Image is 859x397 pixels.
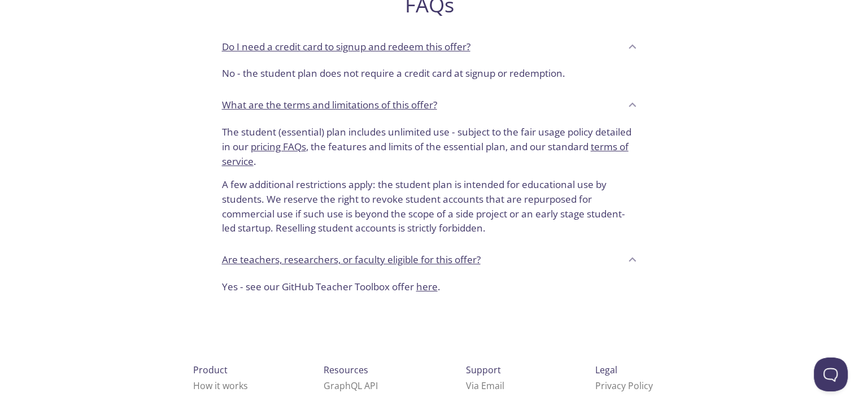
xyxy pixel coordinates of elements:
[213,120,647,245] div: What are the terms and limitations of this offer?
[213,90,647,120] div: What are the terms and limitations of this offer?
[251,140,306,153] a: pricing FAQs
[595,379,653,392] a: Privacy Policy
[213,245,647,275] div: Are teachers, researchers, or faculty eligible for this offer?
[324,364,368,376] span: Resources
[222,252,481,267] p: Are teachers, researchers, or faculty eligible for this offer?
[222,98,437,112] p: What are the terms and limitations of this offer?
[213,62,647,90] div: Do I need a credit card to signup and redeem this offer?
[213,275,647,303] div: Are teachers, researchers, or faculty eligible for this offer?
[222,40,470,54] p: Do I need a credit card to signup and redeem this offer?
[193,379,248,392] a: How it works
[222,140,629,168] a: terms of service
[814,357,848,391] iframe: Help Scout Beacon - Open
[222,280,638,294] p: Yes - see our GitHub Teacher Toolbox offer .
[222,66,638,81] p: No - the student plan does not require a credit card at signup or redemption.
[416,280,438,293] a: here
[324,379,378,392] a: GraphQL API
[222,168,638,235] p: A few additional restrictions apply: the student plan is intended for educational use by students...
[222,125,638,168] p: The student (essential) plan includes unlimited use - subject to the fair usage policy detailed i...
[213,31,647,62] div: Do I need a credit card to signup and redeem this offer?
[595,364,617,376] span: Legal
[193,364,228,376] span: Product
[466,379,504,392] a: Via Email
[466,364,501,376] span: Support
